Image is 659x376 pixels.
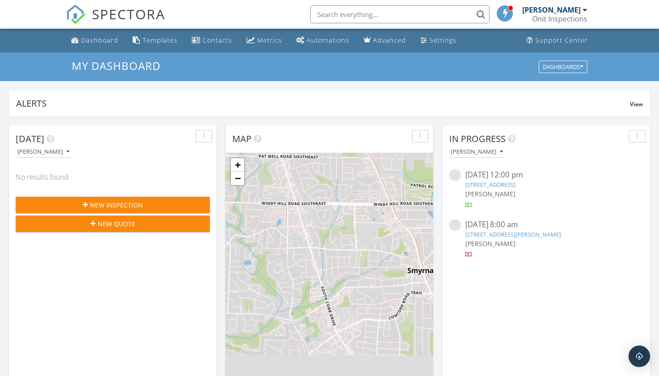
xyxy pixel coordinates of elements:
[310,5,490,23] input: Search everything...
[630,100,643,108] span: View
[417,32,460,49] a: Settings
[257,36,282,44] div: Metrics
[90,200,143,210] span: New Inspection
[9,165,217,189] div: No results found
[449,133,506,145] span: In Progress
[535,36,588,44] div: Support Center
[143,36,178,44] div: Templates
[72,58,160,73] span: My Dashboard
[449,169,643,209] a: [DATE] 12:00 pm [STREET_ADDRESS] [PERSON_NAME]
[449,169,461,181] img: streetview
[16,133,44,145] span: [DATE]
[307,36,349,44] div: Automations
[129,32,181,49] a: Templates
[203,36,232,44] div: Contacts
[68,32,122,49] a: Dashboard
[532,14,587,23] div: Onit Inspections
[449,219,643,259] a: [DATE] 8:00 am [STREET_ADDRESS][PERSON_NAME] [PERSON_NAME]
[16,146,71,158] button: [PERSON_NAME]
[539,61,587,73] button: Dashboards
[231,172,244,185] a: Zoom out
[188,32,236,49] a: Contacts
[81,36,118,44] div: Dashboard
[232,133,251,145] span: Map
[465,169,627,181] div: [DATE] 12:00 pm
[243,32,286,49] a: Metrics
[231,158,244,172] a: Zoom in
[465,181,516,189] a: [STREET_ADDRESS]
[98,219,135,229] span: New Quote
[543,64,583,70] div: Dashboards
[465,230,561,238] a: [STREET_ADDRESS][PERSON_NAME]
[293,32,353,49] a: Automations (Basic)
[522,5,581,14] div: [PERSON_NAME]
[360,32,410,49] a: Advanced
[17,149,69,155] div: [PERSON_NAME]
[66,12,165,31] a: SPECTORA
[629,346,650,367] div: Open Intercom Messenger
[449,219,461,231] img: streetview
[465,190,516,198] span: [PERSON_NAME]
[429,36,456,44] div: Settings
[451,149,503,155] div: [PERSON_NAME]
[92,4,165,23] span: SPECTORA
[373,36,406,44] div: Advanced
[66,4,86,24] img: The Best Home Inspection Software - Spectora
[16,97,630,109] div: Alerts
[449,146,505,158] button: [PERSON_NAME]
[16,197,210,213] button: New Inspection
[523,32,591,49] a: Support Center
[16,216,210,232] button: New Quote
[465,239,516,248] span: [PERSON_NAME]
[465,219,627,230] div: [DATE] 8:00 am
